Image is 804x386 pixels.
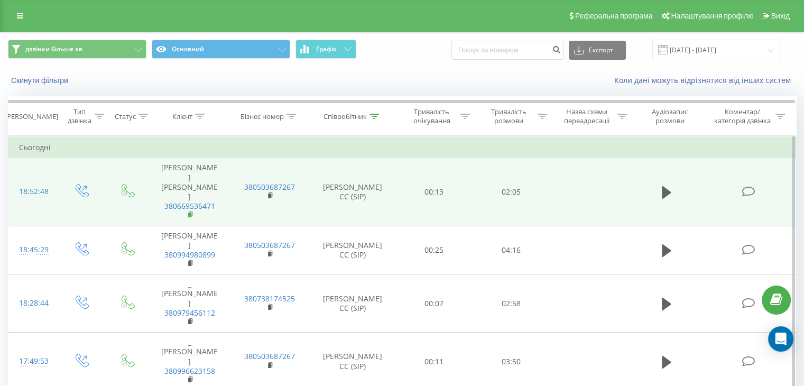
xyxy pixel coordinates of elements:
div: Статус [115,112,136,121]
a: 380503687267 [244,351,295,361]
a: 380503687267 [244,182,295,192]
button: Експорт [569,41,626,60]
div: 18:52:48 [19,181,47,202]
td: 02:05 [473,158,549,226]
a: 380994980899 [164,250,215,260]
button: Основний [152,40,290,59]
div: Open Intercom Messenger [768,326,793,352]
span: Реферальна програма [575,12,653,20]
div: Тип дзвінка [67,107,91,125]
td: Сьогодні [8,137,796,158]
td: 00:07 [396,274,473,333]
td: [PERSON_NAME] CC (SIP) [310,226,396,274]
td: [PERSON_NAME] [PERSON_NAME] [150,158,229,226]
td: [PERSON_NAME] CC (SIP) [310,274,396,333]
div: Клієнт [172,112,192,121]
button: Графік [295,40,356,59]
div: [PERSON_NAME] [5,112,58,121]
td: [PERSON_NAME] CC (SIP) [310,158,396,226]
span: Графік [316,45,337,53]
td: [PERSON_NAME] [150,226,229,274]
td: _ [PERSON_NAME] [150,274,229,333]
div: 18:45:29 [19,240,47,260]
a: 380979456112 [164,308,215,318]
div: Аудіозапис розмови [639,107,701,125]
td: 04:16 [473,226,549,274]
a: 380503687267 [244,240,295,250]
a: 380738174525 [244,293,295,304]
div: 17:49:53 [19,351,47,372]
input: Пошук за номером [451,41,563,60]
div: Коментар/категорія дзвінка [711,107,773,125]
div: Співробітник [324,112,367,121]
td: 00:13 [396,158,473,226]
button: Скинути фільтри [8,76,73,85]
td: 00:25 [396,226,473,274]
div: Бізнес номер [241,112,284,121]
span: Вихід [771,12,790,20]
a: 380996623158 [164,366,215,376]
div: Тривалість розмови [482,107,535,125]
a: Коли дані можуть відрізнятися вiд інших систем [614,75,796,85]
div: Тривалість очікування [405,107,458,125]
div: 18:28:44 [19,293,47,314]
a: 380669536471 [164,201,215,211]
button: дзвінки більше хв [8,40,146,59]
td: 02:58 [473,274,549,333]
span: Налаштування профілю [671,12,753,20]
div: Назва схеми переадресації [559,107,615,125]
span: дзвінки більше хв [25,45,82,53]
